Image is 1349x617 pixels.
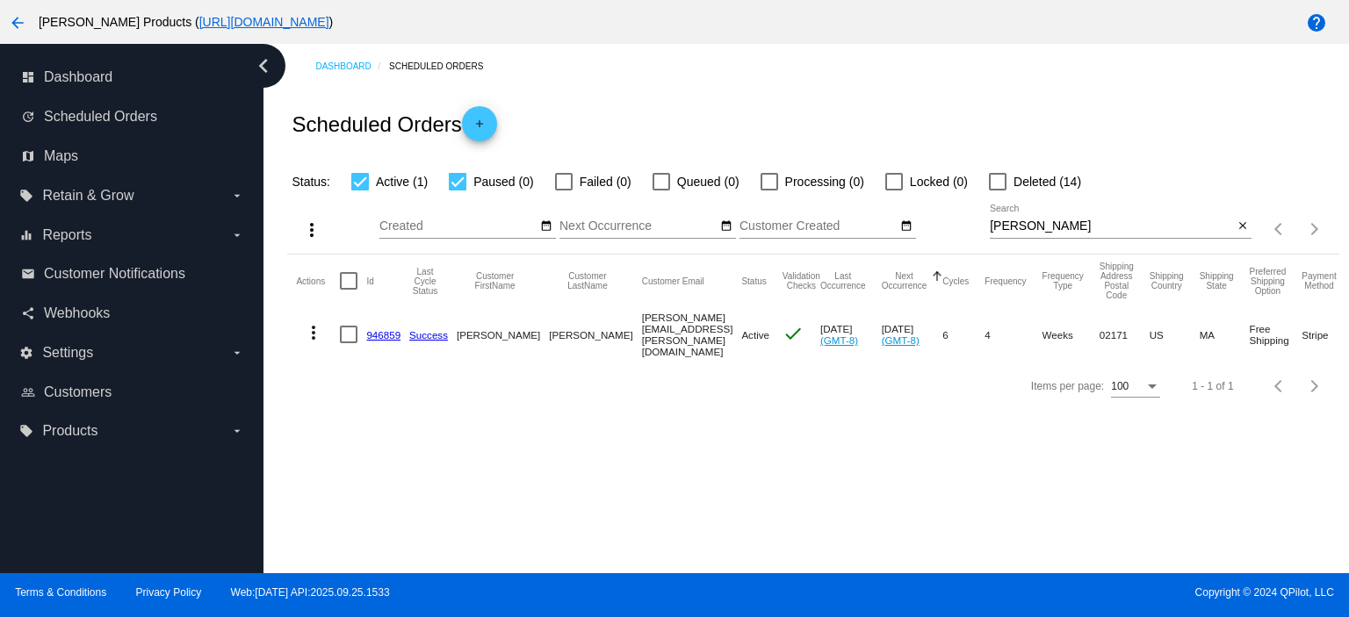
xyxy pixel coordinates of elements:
button: Next page [1297,369,1332,404]
a: Scheduled Orders [389,53,499,80]
button: Change sorting for CustomerEmail [642,276,704,286]
i: arrow_drop_down [230,228,244,242]
span: Queued (0) [677,171,739,192]
mat-cell: 02171 [1100,307,1150,362]
mat-cell: [PERSON_NAME] [549,307,641,362]
mat-cell: [DATE] [882,307,943,362]
a: share Webhooks [21,299,244,327]
mat-cell: [PERSON_NAME][EMAIL_ADDRESS][PERSON_NAME][DOMAIN_NAME] [642,307,742,362]
i: email [21,267,35,281]
mat-cell: MA [1200,307,1250,362]
a: 946859 [366,329,400,341]
span: Webhooks [44,305,110,321]
button: Change sorting for LastProcessingCycleId [409,267,441,296]
a: (GMT-8) [820,334,858,346]
button: Change sorting for LastOccurrenceUtc [820,271,866,291]
a: Terms & Conditions [15,586,106,599]
a: update Scheduled Orders [21,103,244,131]
span: Retain & Grow [42,188,133,204]
button: Previous page [1262,212,1297,247]
mat-cell: [PERSON_NAME] [457,307,549,362]
i: share [21,306,35,320]
a: dashboard Dashboard [21,63,244,91]
i: chevron_left [249,52,278,80]
i: map [21,149,35,163]
span: Settings [42,345,93,361]
button: Change sorting for NextOccurrenceUtc [882,271,927,291]
span: Customers [44,384,112,400]
span: Failed (0) [580,171,631,192]
i: people_outline [21,385,35,399]
button: Change sorting for ShippingPostcode [1100,262,1134,300]
a: [URL][DOMAIN_NAME] [199,15,329,29]
mat-header-cell: Validation Checks [783,255,820,307]
input: Created [379,219,537,233]
a: Privacy Policy [136,586,202,599]
span: Status: [292,175,330,189]
span: Active [741,329,769,341]
a: people_outline Customers [21,378,244,406]
i: equalizer [19,228,33,242]
button: Change sorting for ShippingCountry [1150,271,1184,291]
span: Dashboard [44,69,112,85]
mat-icon: check [783,323,804,344]
a: Dashboard [315,53,389,80]
mat-icon: date_range [900,219,913,233]
button: Clear [1233,218,1252,236]
i: dashboard [21,70,35,84]
span: Customer Notifications [44,266,185,282]
i: update [21,110,35,124]
button: Next page [1297,212,1332,247]
mat-cell: [DATE] [820,307,882,362]
div: Items per page: [1031,380,1104,392]
i: arrow_drop_down [230,424,244,438]
a: map Maps [21,142,244,170]
a: (GMT-8) [882,334,920,346]
h2: Scheduled Orders [292,106,496,141]
mat-select: Items per page: [1111,381,1160,393]
i: settings [19,346,33,360]
input: Next Occurrence [559,219,718,233]
span: [PERSON_NAME] Products ( ) [39,15,333,29]
mat-icon: more_vert [301,219,322,240]
mat-cell: 6 [942,307,985,362]
button: Change sorting for Frequency [985,276,1026,286]
input: Customer Created [739,219,898,233]
mat-cell: 4 [985,307,1042,362]
mat-icon: arrow_back [7,12,28,33]
button: Change sorting for PaymentMethod.Type [1302,271,1336,291]
span: Products [42,423,97,439]
button: Change sorting for Status [741,276,766,286]
button: Change sorting for FrequencyType [1042,271,1084,291]
a: email Customer Notifications [21,260,244,288]
mat-icon: add [469,118,490,139]
i: arrow_drop_down [230,346,244,360]
mat-icon: date_range [720,219,732,233]
mat-cell: Free Shipping [1250,307,1302,362]
input: Search [990,219,1233,233]
mat-cell: US [1150,307,1200,362]
span: Active (1) [376,171,428,192]
mat-icon: close [1237,219,1249,233]
i: local_offer [19,424,33,438]
span: Maps [44,148,78,164]
mat-header-cell: Actions [296,255,340,307]
span: Scheduled Orders [44,109,157,125]
a: Success [409,329,448,341]
button: Change sorting for CustomerFirstName [457,271,533,291]
button: Change sorting for Id [366,276,373,286]
button: Change sorting for ShippingState [1200,271,1234,291]
div: 1 - 1 of 1 [1192,380,1233,392]
span: Paused (0) [473,171,533,192]
span: Processing (0) [785,171,864,192]
button: Previous page [1262,369,1297,404]
button: Change sorting for Cycles [942,276,969,286]
span: Locked (0) [910,171,968,192]
i: arrow_drop_down [230,189,244,203]
span: 100 [1111,380,1129,392]
i: local_offer [19,189,33,203]
mat-icon: help [1306,12,1327,33]
span: Copyright © 2024 QPilot, LLC [689,586,1334,599]
a: Web:[DATE] API:2025.09.25.1533 [231,586,390,599]
button: Change sorting for CustomerLastName [549,271,625,291]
